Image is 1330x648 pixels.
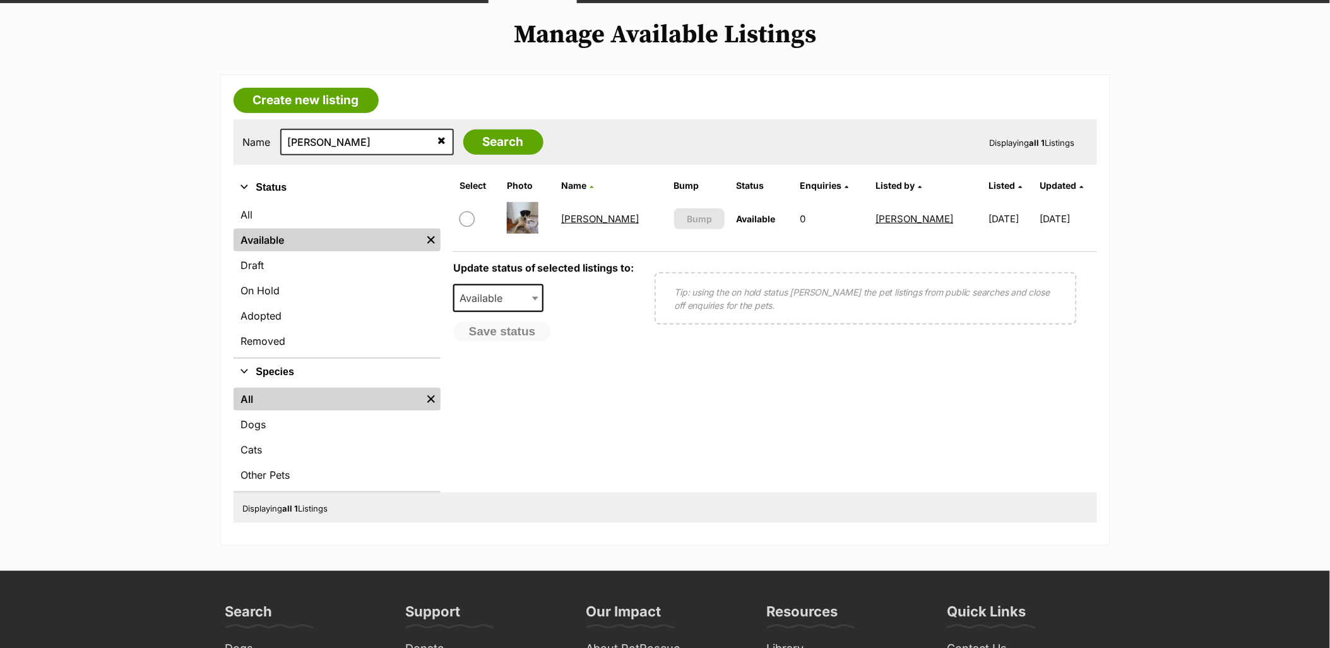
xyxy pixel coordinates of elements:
h3: Our Impact [586,603,662,628]
span: Displaying Listings [990,138,1075,148]
th: Bump [669,176,730,196]
a: Cats [234,438,441,461]
button: Bump [674,208,725,229]
label: Name [243,136,271,148]
h3: Resources [767,603,838,628]
a: Create new listing [234,88,379,113]
a: Remove filter [422,229,441,251]
span: Available [454,289,515,307]
span: Listed [989,180,1015,191]
span: Available [453,284,544,312]
a: Updated [1040,180,1084,191]
a: Other Pets [234,464,441,486]
strong: all 1 [1030,138,1045,148]
a: [PERSON_NAME] [876,213,954,225]
h3: Support [406,603,461,628]
th: Select [454,176,501,196]
span: Name [561,180,586,191]
a: Adopted [234,304,441,327]
div: Species [234,385,441,491]
h3: Search [225,603,273,628]
div: Status [234,201,441,357]
span: Displaying Listings [243,503,328,513]
a: Listed [989,180,1022,191]
a: Listed by [876,180,922,191]
label: Update status of selected listings to: [453,261,634,274]
button: Save status [453,321,552,342]
strong: all 1 [283,503,299,513]
a: Remove filter [422,388,441,411]
a: On Hold [234,279,441,302]
td: [DATE] [1040,197,1096,241]
td: 0 [795,197,869,241]
button: Species [234,364,441,380]
a: [PERSON_NAME] [561,213,639,225]
a: Available [234,229,422,251]
a: Dogs [234,413,441,436]
span: Listed by [876,180,915,191]
span: translation missing: en.admin.listings.index.attributes.enquiries [800,180,841,191]
a: Name [561,180,593,191]
a: Draft [234,254,441,277]
button: Status [234,179,441,196]
h3: Quick Links [947,603,1026,628]
input: Search [463,129,543,155]
a: Removed [234,330,441,352]
span: Available [736,213,775,224]
a: Enquiries [800,180,848,191]
th: Photo [502,176,555,196]
a: All [234,388,422,411]
span: Bump [687,212,712,225]
span: Updated [1040,180,1077,191]
p: Tip: using the on hold status [PERSON_NAME] the pet listings from public searches and close off e... [675,285,1057,312]
th: Status [731,176,793,196]
a: All [234,203,441,226]
td: [DATE] [983,197,1039,241]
